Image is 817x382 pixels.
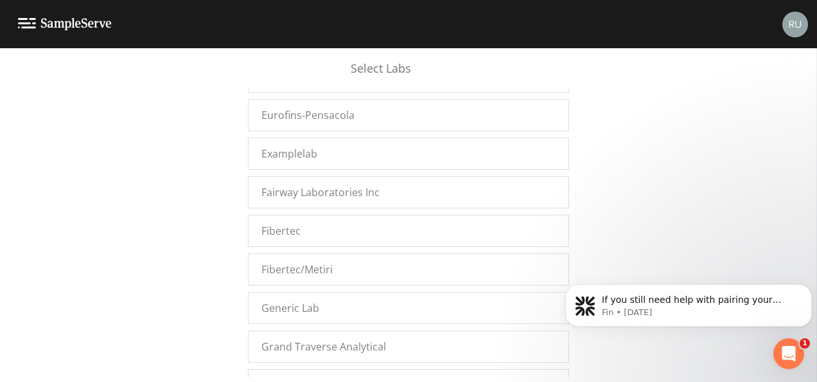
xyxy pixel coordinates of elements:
[248,215,569,247] a: Fibertec
[800,338,810,349] span: 1
[248,176,569,208] a: Fairway Laboratories Inc
[782,12,808,37] img: a5c06d64ce99e847b6841ccd0307af82
[248,331,569,363] a: Grand Traverse Analytical
[261,262,333,277] span: Fibertec/Metiri
[18,18,112,30] img: logo
[773,338,804,369] iframe: Intercom live chat
[261,339,386,354] span: Grand Traverse Analytical
[261,107,355,123] span: Eurofins-Pensacola
[261,223,301,239] span: Fibertec
[560,257,817,347] iframe: Intercom notifications message
[248,292,569,324] a: Generic Lab
[248,60,569,89] div: Select Labs
[261,146,317,161] span: Examplelab
[248,253,569,286] a: Fibertec/Metiri
[248,99,569,131] a: Eurofins-Pensacola
[248,138,569,170] a: Examplelab
[261,185,380,200] span: Fairway Laboratories Inc
[261,300,319,316] span: Generic Lab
